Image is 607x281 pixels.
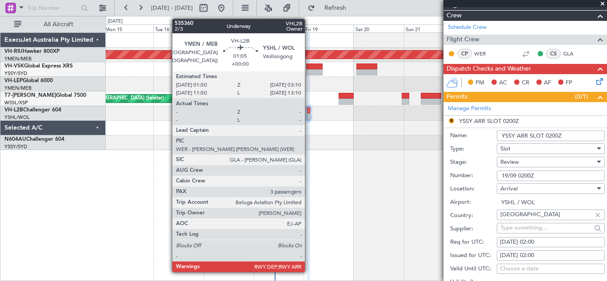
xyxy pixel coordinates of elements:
a: GLA [563,50,583,58]
div: [DATE] 02:00 [500,251,602,260]
label: Type: [450,145,497,154]
div: [DATE] [108,18,123,25]
button: Refresh [303,1,357,15]
span: (0/1) [575,92,588,101]
a: Manage Permits [448,104,491,113]
label: Name: [450,131,497,140]
input: Type something... [500,221,591,234]
div: AOG Maint [US_STATE][GEOGRAPHIC_DATA] ([US_STATE] City Intl) [251,63,403,76]
span: VH-L2B [4,107,23,113]
label: Country: [450,211,497,220]
span: VH-LEP [4,78,23,83]
a: YSSY/SYD [4,70,27,77]
span: [DATE] - [DATE] [151,4,193,12]
div: Planned Maint [GEOGRAPHIC_DATA] (Seletar) [60,92,164,105]
label: Supplier: [450,225,497,234]
label: Req for UTC: [450,238,497,247]
div: Unplanned Maint [GEOGRAPHIC_DATA] ([GEOGRAPHIC_DATA]) [252,107,398,120]
div: [DATE] 02:00 [500,238,602,247]
span: T7-[PERSON_NAME] [4,93,56,98]
span: FP [566,79,572,87]
div: Sun 21 [404,24,454,32]
span: Crew [447,11,462,21]
a: N604AUChallenger 604 [4,137,64,142]
a: WSSL/XSP [4,99,28,106]
label: Issued for UTC: [450,251,497,260]
a: YSHL/WOL [4,114,30,121]
span: Refresh [317,5,354,11]
div: Tue 16 [153,24,204,32]
a: VH-VSKGlobal Express XRS [4,63,73,69]
span: Dispatch Checks and Weather [447,64,531,74]
label: Stage: [450,158,497,167]
span: Flight Crew [447,35,479,45]
a: YMEN/MEB [4,85,32,91]
span: Review [500,158,519,166]
a: VH-LEPGlobal 6000 [4,78,53,83]
input: Type something... [500,208,591,221]
div: Wed 17 [204,24,254,32]
div: Choose a date [500,265,602,273]
label: Valid Until UTC: [450,265,497,273]
span: Permits [447,92,467,102]
div: CS [546,49,561,59]
a: VH-L2BChallenger 604 [4,107,61,113]
a: T7-[PERSON_NAME]Global 7500 [4,93,86,98]
div: Mon 15 [104,24,154,32]
label: Airport: [450,198,497,207]
label: Number: [450,171,497,180]
span: N604AU [4,137,26,142]
input: Trip Number [27,1,78,15]
div: Fri 19 [303,24,354,32]
a: YMEN/MEB [4,55,32,62]
button: All Aircraft [10,17,96,32]
a: WER [474,50,494,58]
span: Slot [500,145,511,153]
span: All Aircraft [23,21,94,28]
div: CP [457,49,472,59]
span: CR [522,79,529,87]
div: Sat 20 [354,24,404,32]
a: Schedule Crew [448,23,487,32]
span: VH-VSK [4,63,24,69]
label: Location: [450,185,497,194]
span: AC [499,79,507,87]
span: Arrival [500,185,518,193]
span: AF [544,79,551,87]
span: PM [475,79,484,87]
div: Thu 18 [254,24,304,32]
a: VH-RIUHawker 800XP [4,49,60,54]
span: VH-RIU [4,49,23,54]
a: YSSY/SYD [4,143,27,150]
